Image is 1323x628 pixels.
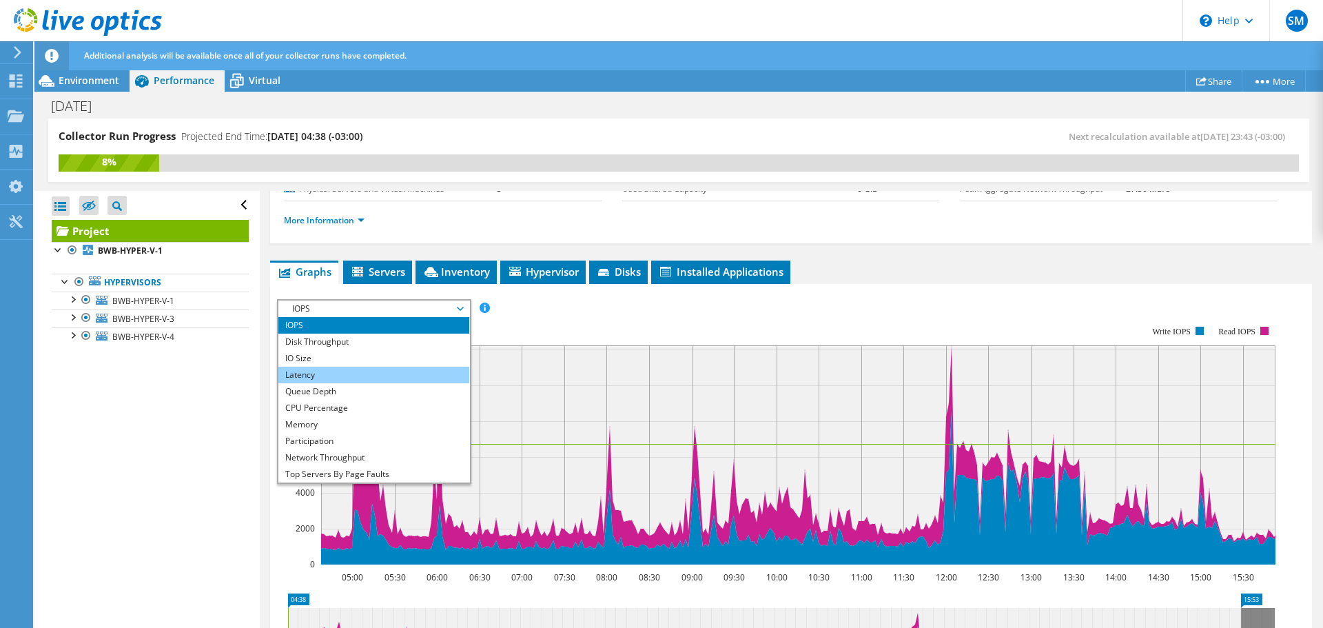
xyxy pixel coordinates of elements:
span: BWB-HYPER-V-1 [112,295,174,307]
text: 09:30 [724,571,745,583]
text: 2000 [296,523,315,534]
b: 27.30 MB/s [1126,183,1170,194]
text: 09:00 [681,571,703,583]
span: SM [1286,10,1308,32]
li: IO Size [278,350,469,367]
text: 10:30 [808,571,830,583]
text: 06:30 [469,571,491,583]
span: Installed Applications [658,265,783,278]
div: 8% [59,154,159,170]
span: Servers [350,265,405,278]
span: BWB-HYPER-V-3 [112,313,174,325]
text: 14:00 [1105,571,1127,583]
li: Top Servers By Page Faults [278,466,469,483]
span: Hypervisor [507,265,579,278]
a: BWB-HYPER-V-4 [52,327,249,345]
h1: [DATE] [45,99,113,114]
span: Graphs [277,265,331,278]
span: Next recalculation available at [1069,130,1292,143]
a: BWB-HYPER-V-3 [52,310,249,327]
li: Network Throughput [278,449,469,466]
li: Queue Depth [278,383,469,400]
text: 13:30 [1063,571,1085,583]
b: BWB-HYPER-V-1 [98,245,163,256]
h4: Projected End Time: [181,129,362,144]
text: 07:00 [511,571,533,583]
span: BWB-HYPER-V-4 [112,331,174,343]
text: 12:30 [978,571,999,583]
text: 15:00 [1190,571,1211,583]
span: Disks [596,265,641,278]
span: Additional analysis will be available once all of your collector runs have completed. [84,50,407,61]
text: 14:30 [1148,571,1169,583]
text: 11:30 [893,571,914,583]
b: 0 GiB [857,183,878,194]
a: Share [1185,70,1242,92]
text: 07:30 [554,571,575,583]
a: Hypervisors [52,274,249,292]
svg: \n [1200,14,1212,27]
text: 0 [310,558,315,570]
li: Memory [278,416,469,433]
text: 12:00 [936,571,957,583]
text: 06:00 [427,571,448,583]
span: IOPS [285,301,462,317]
text: 10:00 [766,571,788,583]
text: 15:30 [1233,571,1254,583]
text: 05:30 [384,571,406,583]
a: More [1242,70,1306,92]
text: 13:00 [1021,571,1042,583]
span: Environment [59,74,119,87]
a: Project [52,220,249,242]
a: More Information [284,214,365,226]
a: BWB-HYPER-V-1 [52,242,249,260]
b: 3 [497,183,502,194]
span: Performance [154,74,214,87]
span: Virtual [249,74,280,87]
text: 08:30 [639,571,660,583]
span: [DATE] 23:43 (-03:00) [1200,130,1285,143]
span: [DATE] 04:38 (-03:00) [267,130,362,143]
text: Write IOPS [1152,327,1191,336]
a: BWB-HYPER-V-1 [52,292,249,310]
li: Participation [278,433,469,449]
text: 05:00 [342,571,363,583]
li: IOPS [278,317,469,334]
text: Read IOPS [1219,327,1256,336]
li: Disk Throughput [278,334,469,350]
li: Latency [278,367,469,383]
text: 4000 [296,487,315,498]
text: 11:00 [851,571,872,583]
text: 08:00 [596,571,617,583]
span: Inventory [422,265,490,278]
li: CPU Percentage [278,400,469,416]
